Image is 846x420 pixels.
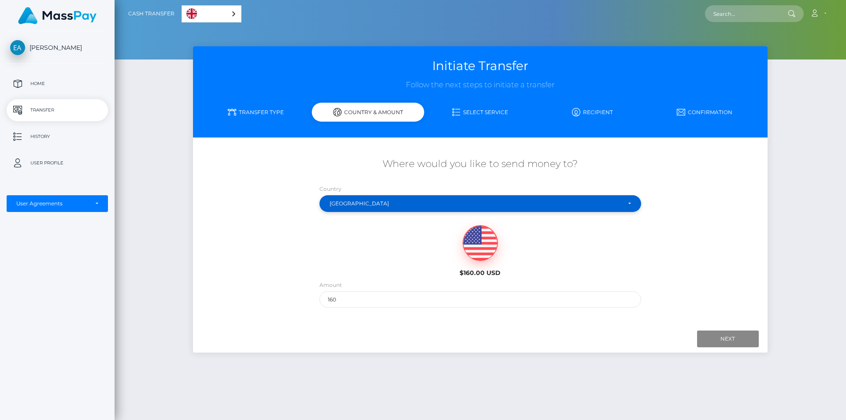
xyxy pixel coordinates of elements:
[407,269,553,277] h6: $160.00 USD
[10,77,104,90] p: Home
[18,7,96,24] img: MassPay
[330,200,621,207] div: [GEOGRAPHIC_DATA]
[200,104,312,120] a: Transfer Type
[7,73,108,95] a: Home
[200,80,761,90] h3: Follow the next steps to initiate a transfer
[536,104,649,120] a: Recipient
[10,104,104,117] p: Transfer
[128,4,174,23] a: Cash Transfer
[319,195,641,212] button: Mexico
[649,104,761,120] a: Confirmation
[7,126,108,148] a: History
[7,44,108,52] span: [PERSON_NAME]
[200,57,761,74] h3: Initiate Transfer
[463,226,497,261] img: USD.png
[200,157,761,171] h5: Where would you like to send money to?
[16,200,89,207] div: User Agreements
[10,130,104,143] p: History
[319,185,341,193] label: Country
[182,5,241,22] div: Language
[319,281,342,289] label: Amount
[424,104,537,120] a: Select Service
[182,5,241,22] aside: Language selected: English
[182,6,241,22] a: English
[705,5,788,22] input: Search...
[319,291,641,308] input: Amount to send in USD (Maximum: 160)
[7,152,108,174] a: User Profile
[312,103,424,122] div: Country & Amount
[7,99,108,121] a: Transfer
[10,156,104,170] p: User Profile
[7,195,108,212] button: User Agreements
[697,331,759,347] input: Next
